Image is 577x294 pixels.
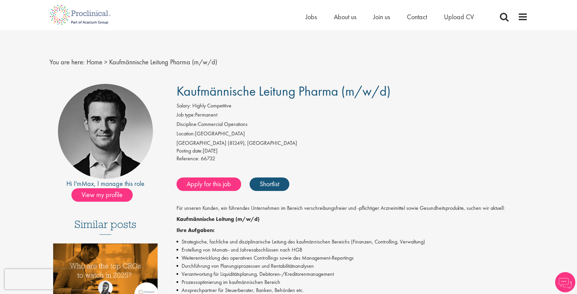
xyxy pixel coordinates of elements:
strong: Ihre Aufgaben: [177,227,215,234]
a: Contact [407,12,427,21]
label: Job type: [177,111,195,119]
label: Reference: [177,155,199,163]
iframe: reCAPTCHA [5,269,91,289]
span: Kaufmännische Leitung Pharma (m/w/d) [177,83,391,100]
a: View my profile [71,190,139,198]
label: Location: [177,130,195,138]
li: Erstellung von Monats- und Jahresabschlüssen nach HGB [177,246,528,254]
img: imeage of recruiter Max Slevogt [58,84,153,179]
a: Jobs [306,12,317,21]
h3: Similar posts [74,219,136,235]
strong: Kaufmännische Leitung (m/w/d) [177,216,260,223]
p: Für unseren Kunden, ein führendes Unternehmen im Bereich verschreibungsfreier und -pflichtiger Ar... [177,204,528,212]
li: Commercial Operations [177,121,528,130]
a: About us [334,12,356,21]
span: View my profile [71,188,133,202]
div: [GEOGRAPHIC_DATA] (81249), [GEOGRAPHIC_DATA] [177,139,528,147]
li: [GEOGRAPHIC_DATA] [177,130,528,139]
a: breadcrumb link [87,58,102,66]
div: Hi I'm , I manage this role [50,179,162,189]
a: Max [82,179,94,188]
span: > [104,58,107,66]
label: Salary: [177,102,191,110]
li: Prozessoptimierung im kaufmännischen Bereich [177,278,528,286]
li: Durchführung von Planungsprozessen und Rentabilitätsanalysen [177,262,528,270]
span: Kaufmännische Leitung Pharma (m/w/d) [109,58,217,66]
li: Verantwortung für Liquiditätsplanung, Debitoren-/Kreditorenmanagement [177,270,528,278]
span: You are here: [50,58,85,66]
li: Permanent [177,111,528,121]
span: Highly Competitive [192,102,231,109]
div: [DATE] [177,147,528,155]
span: 66732 [201,155,215,162]
a: Upload CV [444,12,474,21]
li: Strategische, fachliche und disziplinarische Leitung des kaufmännischen Bereichs (Finanzen, Contr... [177,238,528,246]
img: Chatbot [555,272,575,292]
span: Posting date: [177,147,203,154]
li: Weiterentwicklung des operativen Controllings sowie des Management-Reportings [177,254,528,262]
label: Discipline: [177,121,198,128]
a: Join us [373,12,390,21]
a: Shortlist [250,177,289,191]
a: Apply for this job [177,177,241,191]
